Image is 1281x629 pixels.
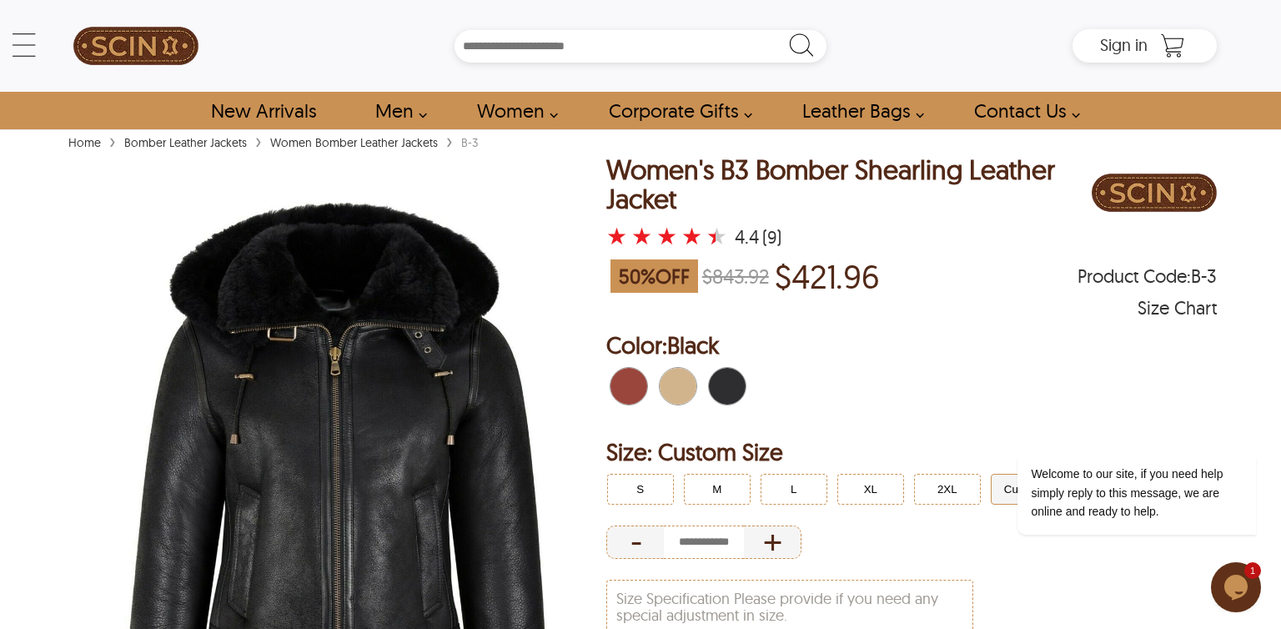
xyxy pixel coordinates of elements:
[192,92,334,129] a: Shop New Arrivals
[1092,155,1217,249] a: Brand Logo PDP Image
[1211,562,1264,612] iframe: chat widget
[631,228,652,244] label: 2 rating
[446,126,453,155] span: ›
[606,155,1092,214] h1: Women's B3 Bomber Shearling Leather Jacket
[64,8,208,83] a: SCIN
[356,92,436,129] a: shop men's leather jackets
[656,364,701,409] div: Tan
[590,92,761,129] a: Shop Leather Corporate Gifts
[1100,34,1148,55] span: Sign in
[914,474,981,505] button: Click to select 2XL
[735,229,759,245] div: 4.4
[684,474,751,505] button: Click to select M
[964,300,1264,554] iframe: chat widget
[255,126,262,155] span: ›
[109,126,116,155] span: ›
[606,225,731,249] a: Women's B3 Bomber Shearling Leather Jacket with a 4.444444444444444 Star Rating and 9 Product Rev...
[64,135,105,150] a: Home
[656,228,677,244] label: 3 rating
[783,92,933,129] a: Shop Leather Bags
[837,474,904,505] button: Click to select XL
[610,259,698,293] span: 50 % OFF
[705,364,750,409] div: Black
[458,92,567,129] a: Shop Women Leather Jackets
[606,329,1217,362] h2: Selected Color: by Black
[775,257,880,295] p: Price of $421.96
[1092,155,1217,234] div: Brand Logo PDP Image
[606,228,627,244] label: 1 rating
[606,364,651,409] div: Cognac
[606,435,1217,469] h2: Selected Filter by Size: Custom Size
[266,135,442,150] a: Women Bomber Leather Jackets
[955,92,1089,129] a: contact-us
[120,135,251,150] a: Bomber Leather Jackets
[73,8,198,83] img: SCIN
[744,526,801,559] div: Increase Quantity of Item
[1078,268,1217,284] span: Product Code: B-3
[606,526,664,559] div: Decrease Quantity of Item
[607,474,674,505] button: Click to select S
[681,228,702,244] label: 4 rating
[1100,40,1148,53] a: Sign in
[762,229,781,245] div: (9)
[1156,33,1189,58] a: Shopping Cart
[702,264,769,289] strike: $843.92
[706,228,727,244] label: 5 rating
[1092,155,1217,230] img: Brand Logo PDP Image
[667,330,719,360] span: Black
[457,134,482,151] div: B-3
[761,474,827,505] button: Click to select L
